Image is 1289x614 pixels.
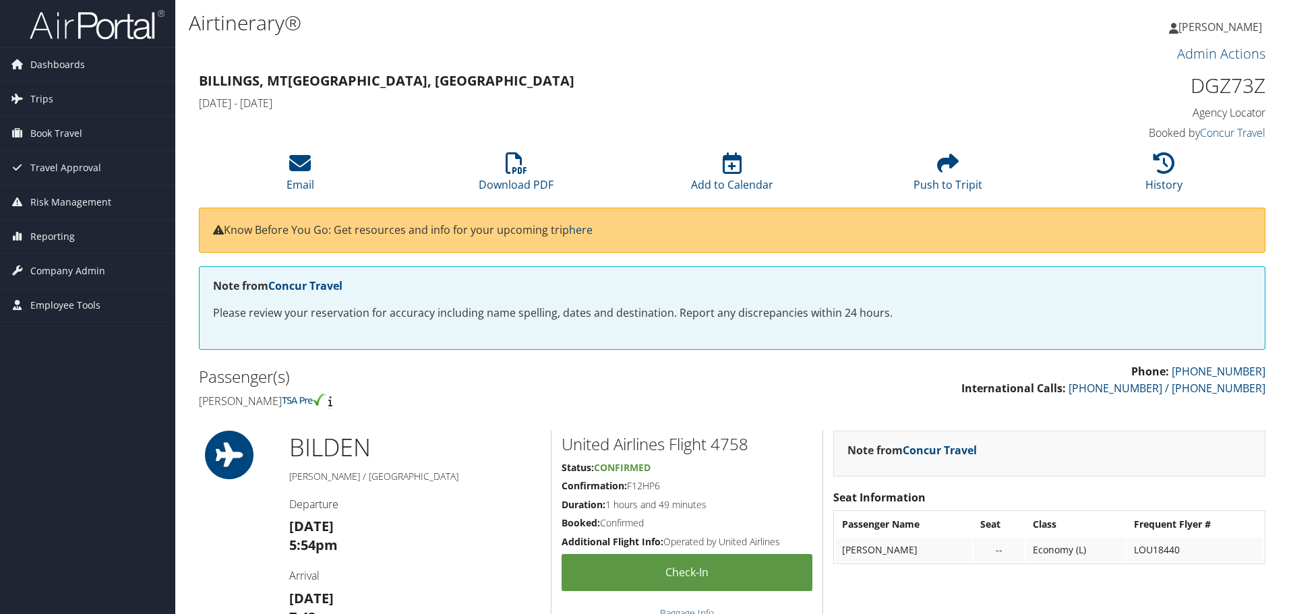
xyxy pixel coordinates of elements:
span: Risk Management [30,185,111,219]
th: Class [1026,512,1127,536]
h4: Arrival [289,568,541,583]
a: [PHONE_NUMBER] / [PHONE_NUMBER] [1069,381,1265,396]
h2: United Airlines Flight 4758 [562,433,812,456]
a: History [1145,160,1182,192]
a: Download PDF [479,160,553,192]
h5: Confirmed [562,516,812,530]
span: Travel Approval [30,151,101,185]
img: tsa-precheck.png [282,394,326,406]
strong: Additional Flight Info: [562,535,663,548]
p: Please review your reservation for accuracy including name spelling, dates and destination. Repor... [213,305,1251,322]
strong: [DATE] [289,517,334,535]
span: Reporting [30,220,75,253]
span: Employee Tools [30,288,100,322]
strong: 5:54pm [289,536,338,554]
span: Confirmed [594,461,651,474]
td: Economy (L) [1026,538,1127,562]
h1: DGZ73Z [1014,71,1265,100]
td: [PERSON_NAME] [835,538,972,562]
td: LOU18440 [1127,538,1263,562]
span: Book Travel [30,117,82,150]
div: -- [980,544,1017,556]
img: airportal-logo.png [30,9,164,40]
span: Trips [30,82,53,116]
h1: Airtinerary® [189,9,913,37]
h5: 1 hours and 49 minutes [562,498,812,512]
span: Company Admin [30,254,105,288]
h4: [DATE] - [DATE] [199,96,994,111]
a: Push to Tripit [913,160,982,192]
a: [PERSON_NAME] [1169,7,1276,47]
h1: BIL DEN [289,431,541,464]
h5: F12HP6 [562,479,812,493]
a: Check-in [562,554,812,591]
h4: Departure [289,497,541,512]
strong: Status: [562,461,594,474]
strong: Billings, MT [GEOGRAPHIC_DATA], [GEOGRAPHIC_DATA] [199,71,574,90]
h4: Booked by [1014,125,1265,140]
a: Concur Travel [268,278,342,293]
h4: Agency Locator [1014,105,1265,120]
strong: [DATE] [289,589,334,607]
strong: Note from [847,443,977,458]
a: here [569,222,593,237]
h5: Operated by United Airlines [562,535,812,549]
strong: Duration: [562,498,605,511]
a: Email [287,160,314,192]
h2: Passenger(s) [199,365,722,388]
th: Frequent Flyer # [1127,512,1263,536]
strong: Confirmation: [562,479,627,492]
span: [PERSON_NAME] [1178,20,1262,34]
th: Passenger Name [835,512,972,536]
strong: Booked: [562,516,600,529]
strong: Phone: [1131,364,1169,379]
a: Concur Travel [903,443,977,458]
strong: Seat Information [833,490,926,505]
a: Concur Travel [1200,125,1265,140]
p: Know Before You Go: Get resources and info for your upcoming trip [213,222,1251,239]
a: Admin Actions [1177,44,1265,63]
strong: Note from [213,278,342,293]
a: [PHONE_NUMBER] [1172,364,1265,379]
th: Seat [973,512,1024,536]
span: Dashboards [30,48,85,82]
h4: [PERSON_NAME] [199,394,722,408]
h5: [PERSON_NAME] / [GEOGRAPHIC_DATA] [289,470,541,483]
a: Add to Calendar [691,160,773,192]
strong: International Calls: [961,381,1066,396]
